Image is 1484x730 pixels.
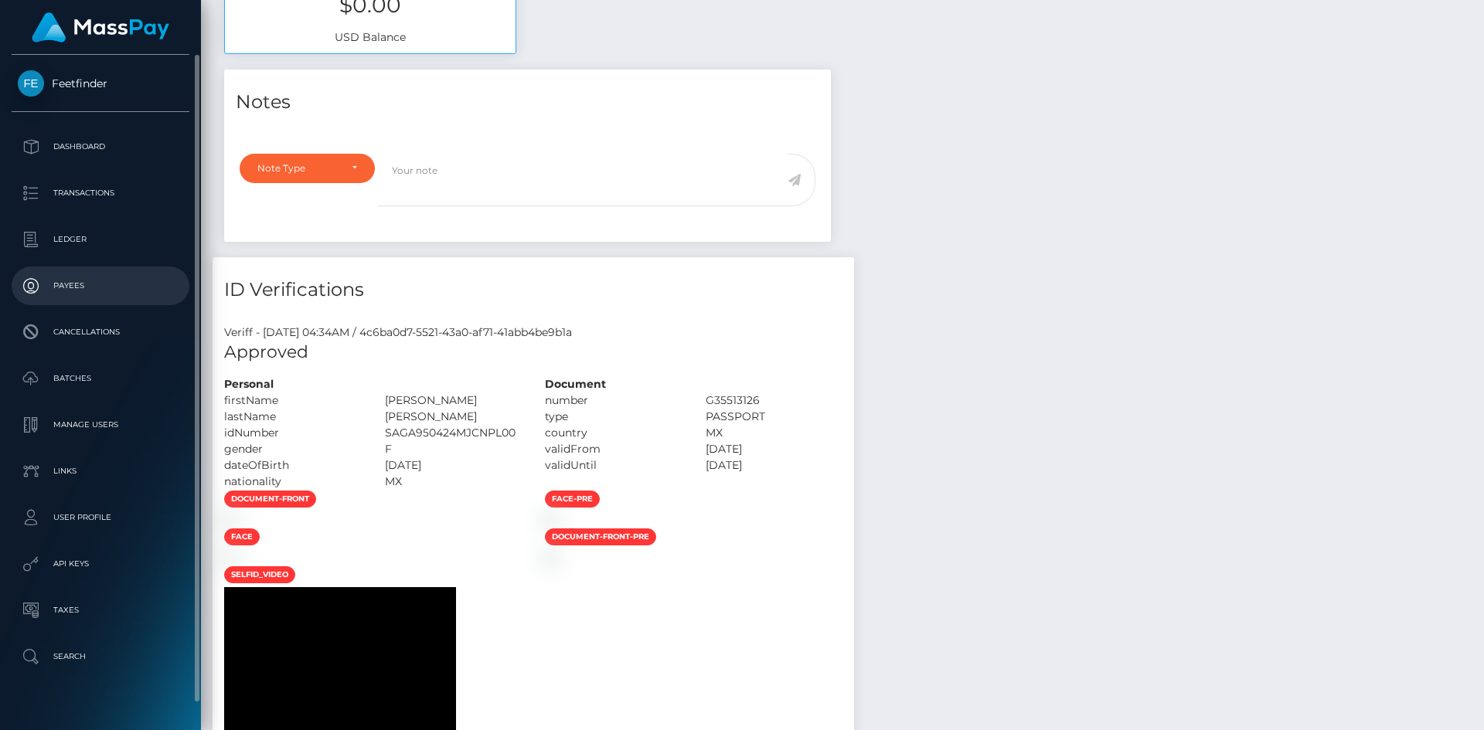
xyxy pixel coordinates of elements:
div: validUntil [533,457,694,474]
p: Payees [18,274,183,297]
p: Batches [18,367,183,390]
a: Taxes [12,591,189,630]
span: document-front-pre [545,528,656,545]
div: idNumber [213,425,373,441]
div: lastName [213,409,373,425]
span: face-pre [545,491,600,508]
p: User Profile [18,506,183,529]
a: Cancellations [12,313,189,351]
div: MX [694,425,855,441]
a: API Keys [12,545,189,583]
p: Taxes [18,599,183,622]
strong: Document [545,377,606,391]
span: face [224,528,260,545]
div: Veriff - [DATE] 04:34AM / 4c6ba0d7-5521-43a0-af71-41abb4be9b1a [213,324,854,341]
p: Ledger [18,228,183,251]
img: 82dd96ba-6ad2-4e6a-831a-d51b3d9db789 [545,552,557,564]
img: MassPay Logo [32,12,169,42]
div: [DATE] [694,457,855,474]
div: G35513126 [694,392,855,409]
a: Batches [12,359,189,398]
div: SAGA950424MJCNPL00 [373,425,534,441]
p: Manage Users [18,413,183,436]
a: Ledger [12,220,189,259]
div: PASSPORT [694,409,855,425]
a: Transactions [12,174,189,212]
p: Dashboard [18,135,183,158]
a: Links [12,452,189,491]
h5: Approved [224,341,842,365]
div: gender [213,441,373,457]
div: Note Type [257,162,339,175]
a: User Profile [12,498,189,537]
img: e674ca9f-21f8-4223-85c3-08af45187d19 [224,552,237,564]
div: [DATE] [373,457,534,474]
div: nationality [213,474,373,490]
img: Feetfinder [18,70,44,97]
img: 1569a294-a0f2-415c-8c91-53a231584f28 [545,514,557,526]
div: [DATE] [694,441,855,457]
div: dateOfBirth [213,457,373,474]
div: type [533,409,694,425]
p: Search [18,645,183,668]
div: MX [373,474,534,490]
div: number [533,392,694,409]
img: 00fe94c7-7a2e-42ea-924d-c4e094c86dd5 [224,514,237,526]
span: document-front [224,491,316,508]
div: firstName [213,392,373,409]
div: [PERSON_NAME] [373,392,534,409]
p: API Keys [18,552,183,576]
span: Feetfinder [12,76,189,90]
div: country [533,425,694,441]
div: validFrom [533,441,694,457]
a: Manage Users [12,406,189,444]
span: selfid_video [224,566,295,583]
a: Payees [12,267,189,305]
div: F [373,441,534,457]
p: Cancellations [18,321,183,344]
strong: Personal [224,377,274,391]
h4: ID Verifications [224,277,842,304]
a: Dashboard [12,127,189,166]
div: [PERSON_NAME] [373,409,534,425]
a: Search [12,637,189,676]
p: Transactions [18,182,183,205]
h4: Notes [236,89,819,116]
button: Note Type [240,154,375,183]
p: Links [18,460,183,483]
